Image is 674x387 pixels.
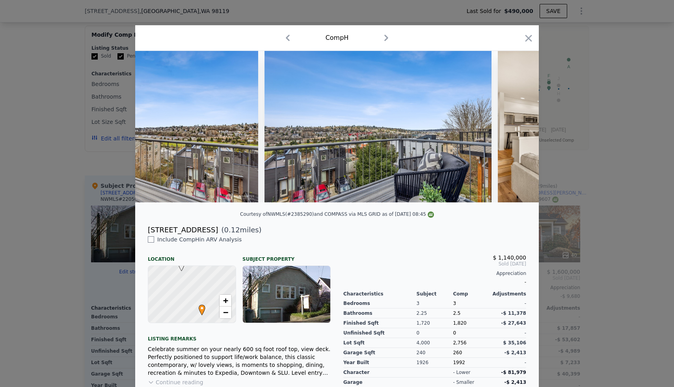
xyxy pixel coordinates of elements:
div: Characteristics [343,291,417,297]
div: Comp H [326,33,349,43]
div: Celebrate summer on your nearly 600 sq foot roof top, view deck. Perfectly positioned to support ... [148,345,331,377]
div: - [490,299,526,308]
span: 1,820 [453,320,466,326]
div: Subject [417,291,453,297]
span: -$ 81,979 [501,370,526,375]
div: Finished Sqft [343,318,417,328]
img: Property Img [264,51,492,202]
div: - lower [453,369,470,376]
span: Include Comp H in ARV Analysis [154,236,245,243]
div: Bedrooms [343,299,417,308]
span: -$ 2,413 [505,380,526,385]
div: - [490,328,526,338]
div: 240 [417,348,453,358]
div: - [343,277,526,288]
div: 1,720 [417,318,453,328]
span: 0 [453,330,456,336]
span: • [197,302,207,314]
span: $ 1,140,000 [493,254,526,261]
div: - [490,358,526,368]
div: Comp [453,291,490,297]
div: Unfinished Sqft [343,328,417,338]
span: -$ 27,643 [501,320,526,326]
span: $ 35,106 [503,340,526,346]
span: 0.12 [224,226,240,234]
span: 2,756 [453,340,466,346]
div: - smaller [453,379,474,385]
div: Subject Property [242,250,331,262]
span: 3 [453,301,456,306]
div: character [343,368,417,378]
a: Zoom out [220,307,231,318]
div: 4,000 [417,338,453,348]
span: 260 [453,350,462,355]
div: Lot Sqft [343,338,417,348]
div: Adjustments [490,291,526,297]
div: • [197,305,201,309]
span: + [223,295,228,305]
div: Year Built [343,358,417,368]
span: -$ 11,378 [501,310,526,316]
div: 1926 [417,358,453,368]
div: 0 [417,328,453,338]
div: 2.5 [453,308,490,318]
button: Continue reading [148,378,203,386]
div: Appreciation [343,270,526,277]
div: Garage Sqft [343,348,417,358]
div: Listing remarks [148,329,331,342]
div: [STREET_ADDRESS] [148,224,218,236]
span: Sold [DATE] [343,261,526,267]
span: ( miles) [218,224,261,236]
div: Bathrooms [343,308,417,318]
div: 3 [417,299,453,308]
div: 1992 [453,358,490,368]
span: -$ 2,413 [505,350,526,355]
img: NWMLS Logo [428,211,434,218]
div: Location [148,250,236,262]
span: − [223,307,228,317]
div: 2.25 [417,308,453,318]
div: Courtesy of NWMLS (#2385290) and COMPASS via MLS GRID as of [DATE] 08:45 [240,211,434,217]
a: Zoom in [220,295,231,307]
img: Property Img [31,51,258,202]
